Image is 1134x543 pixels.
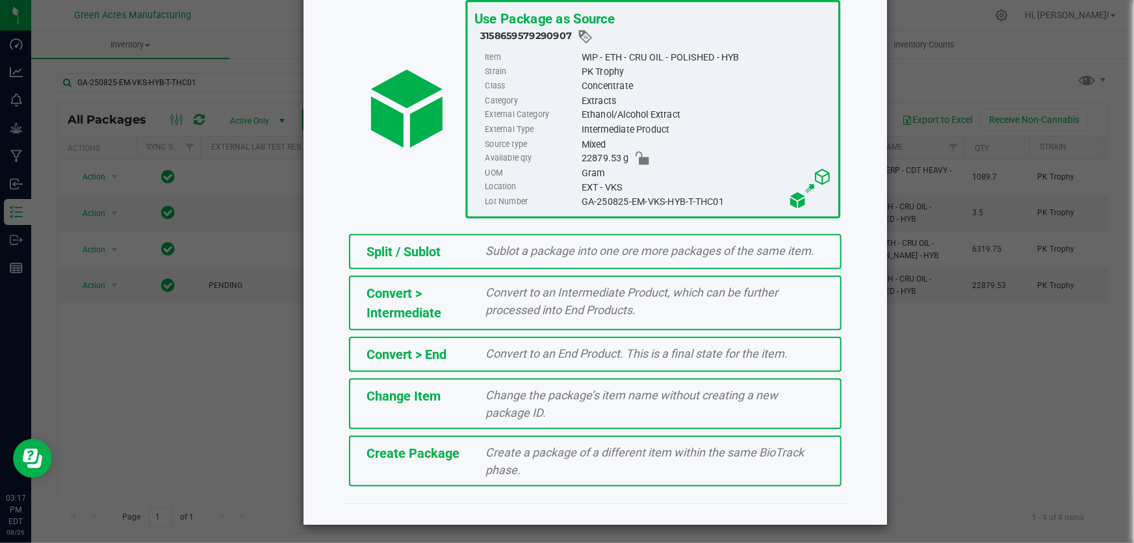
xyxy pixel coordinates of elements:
div: PK Trophy [582,64,832,79]
iframe: Resource center [13,439,52,478]
span: Create a package of a different item within the same BioTrack phase. [486,445,805,477]
span: Convert > Intermediate [367,285,441,321]
div: WIP - ETH - CRU OIL - POLISHED - HYB [582,50,832,64]
div: Concentrate [582,79,832,94]
div: Gram [582,166,832,180]
label: Source type [485,137,578,152]
span: Create Package [367,445,459,461]
label: External Type [485,122,578,137]
label: Location [485,180,578,194]
span: Change the package’s item name without creating a new package ID. [486,388,779,419]
div: 3158659579290907 [480,29,832,45]
div: Extracts [582,94,832,108]
span: Convert to an Intermediate Product, which can be further processed into End Products. [486,285,779,317]
label: Strain [485,64,578,79]
div: Ethanol/Alcohol Extract [582,108,832,122]
label: Lot Number [485,194,578,209]
span: 22879.53 g [582,152,629,166]
span: Sublot a package into one ore more packages of the same item. [486,244,815,258]
span: Change Item [367,388,441,404]
label: UOM [485,166,578,180]
div: Mixed [582,137,832,152]
span: Convert > End [367,347,446,362]
label: External Category [485,108,578,122]
span: Split / Sublot [367,244,441,259]
label: Category [485,94,578,108]
div: GA-250825-EM-VKS-HYB-T-THC01 [582,194,832,209]
div: EXT - VKS [582,180,832,194]
label: Available qty [485,152,578,166]
label: Class [485,79,578,94]
span: Convert to an End Product. This is a final state for the item. [486,347,788,360]
span: Use Package as Source [474,10,615,27]
label: Item [485,50,578,64]
div: Intermediate Product [582,122,832,137]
